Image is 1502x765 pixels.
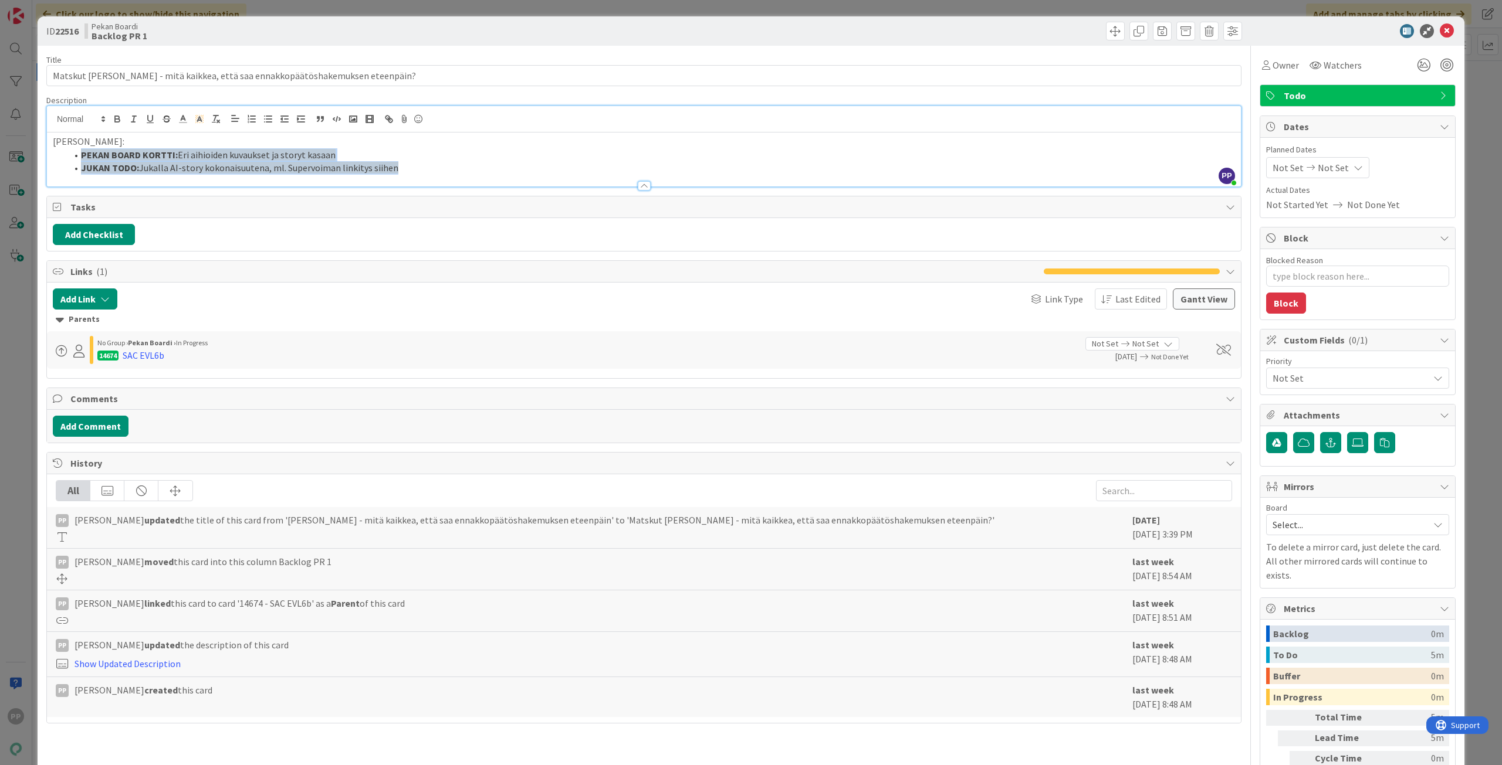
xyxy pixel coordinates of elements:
span: Custom Fields [1284,333,1434,347]
span: In Progress [176,338,208,347]
b: last week [1132,639,1174,651]
div: PP [56,639,69,652]
span: Watchers [1324,58,1362,72]
span: [PERSON_NAME] this card [75,683,212,697]
button: Add Checklist [53,224,135,245]
p: [PERSON_NAME]: [53,135,1235,148]
input: Search... [1096,480,1232,501]
div: 14674 [97,351,119,361]
span: Not Set [1318,161,1349,175]
div: 5m [1384,710,1444,726]
span: Last Edited [1115,292,1161,306]
b: [DATE] [1132,514,1160,526]
b: last week [1132,597,1174,609]
div: [DATE] 8:54 AM [1132,555,1232,584]
div: Parents [56,313,1232,326]
b: last week [1132,556,1174,567]
span: [DATE] [1085,351,1137,363]
span: Links [70,264,1038,278]
a: Show Updated Description [75,658,181,669]
div: In Progress [1273,689,1431,705]
label: Title [46,55,62,65]
strong: JUKAN TODO: [81,162,139,174]
span: Eri aihioiden kuvaukset ja storyt kasaan [178,149,336,161]
b: created [144,684,178,696]
span: [PERSON_NAME] the title of this card from '[PERSON_NAME] - mitä kaikkea, että saa ennakkopäätösha... [75,513,994,527]
div: Total Time [1315,710,1379,726]
span: [PERSON_NAME] the description of this card [75,638,289,652]
span: Attachments [1284,408,1434,422]
span: Link Type [1045,292,1083,306]
span: Not Set [1132,338,1159,350]
span: Dates [1284,120,1434,134]
p: To delete a mirror card, just delete the card. All other mirrored cards will continue to exists. [1266,540,1449,582]
b: linked [144,597,171,609]
span: Not Set [1092,338,1118,350]
span: ID [46,24,79,38]
div: [DATE] 8:51 AM [1132,596,1232,625]
span: Not Set [1273,370,1423,386]
div: 5m [1384,730,1444,746]
span: Not Set [1273,161,1304,175]
span: History [70,456,1220,470]
button: Gantt View [1173,288,1235,310]
b: updated [144,514,180,526]
button: Last Edited [1095,288,1167,310]
span: ( 1 ) [96,266,107,277]
b: last week [1132,684,1174,696]
div: Backlog [1273,625,1431,642]
div: 0m [1431,689,1444,705]
span: Not Done Yet [1347,198,1400,212]
span: No Group › [97,338,128,347]
div: [DATE] 8:48 AM [1132,638,1232,671]
button: Block [1266,293,1306,314]
span: Owner [1273,58,1299,72]
span: Description [46,95,87,106]
span: Actual Dates [1266,184,1449,196]
div: [DATE] 3:39 PM [1132,513,1232,542]
span: Planned Dates [1266,144,1449,156]
div: PP [56,597,69,610]
span: Not Started Yet [1266,198,1328,212]
span: [PERSON_NAME] this card to card '14674 - SAC EVL6b' as a of this card [75,596,405,610]
span: Select... [1273,516,1423,533]
span: Todo [1284,89,1434,103]
b: Pekan Boardi › [128,338,176,347]
span: Jukalla AI-story kokonaisuutena, ml. Supervoiman linkitys siihen [139,162,398,174]
b: 22516 [55,25,79,37]
div: All [56,481,90,501]
div: Priority [1266,357,1449,365]
div: [DATE] 8:48 AM [1132,683,1232,711]
button: Add Link [53,288,117,310]
b: Parent [331,597,360,609]
div: To Do [1273,647,1431,663]
div: 5m [1431,647,1444,663]
span: Block [1284,231,1434,245]
div: PP [56,514,69,527]
div: SAC EVL6b [123,348,164,362]
span: Not Done Yet [1151,352,1189,361]
input: type card name here... [46,65,1241,86]
span: ( 0/1 ) [1348,334,1368,346]
span: [PERSON_NAME] this card into this column Backlog PR 1 [75,555,331,569]
div: 0m [1431,668,1444,684]
span: Pekan Boardi [92,22,147,31]
span: Metrics [1284,601,1434,616]
span: Comments [70,392,1220,406]
div: Lead Time [1315,730,1379,746]
b: Backlog PR 1 [92,31,147,40]
label: Blocked Reason [1266,255,1323,266]
div: Buffer [1273,668,1431,684]
b: moved [144,556,174,567]
span: Board [1266,504,1287,512]
strong: PEKAN BOARD KORTTI: [81,149,178,161]
span: PP [1219,168,1235,184]
div: 0m [1431,625,1444,642]
span: Mirrors [1284,480,1434,494]
button: Add Comment [53,416,128,437]
div: PP [56,684,69,697]
span: Tasks [70,200,1220,214]
span: Support [25,2,53,16]
b: updated [144,639,180,651]
div: PP [56,556,69,569]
